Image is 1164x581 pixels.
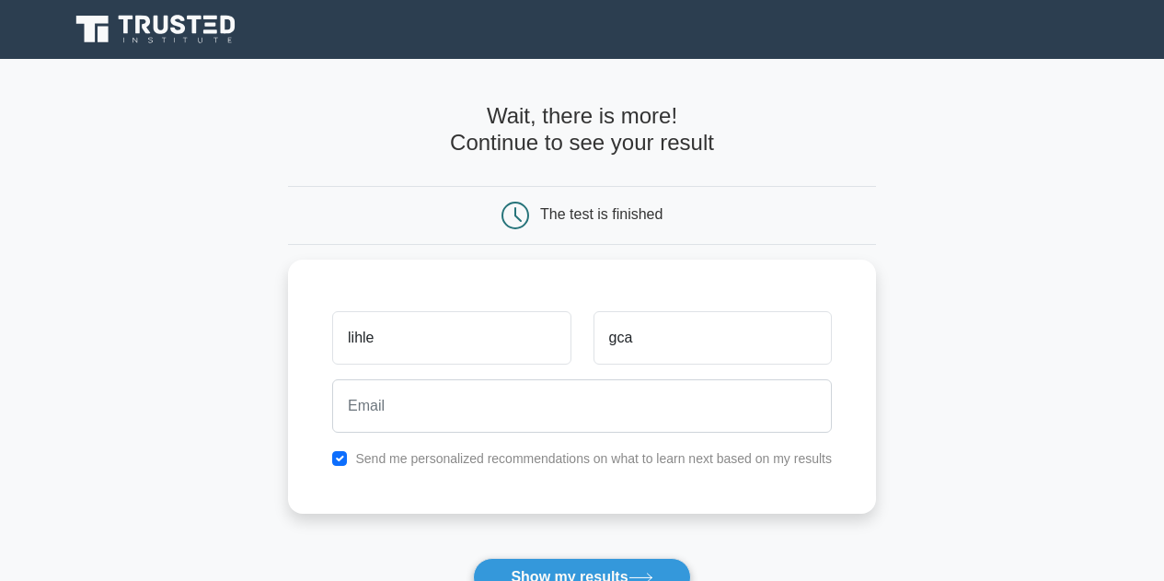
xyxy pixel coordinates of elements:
[332,379,832,433] input: Email
[355,451,832,466] label: Send me personalized recommendations on what to learn next based on my results
[540,206,663,222] div: The test is finished
[288,103,876,157] h4: Wait, there is more! Continue to see your result
[594,311,832,365] input: Last name
[332,311,570,365] input: First name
